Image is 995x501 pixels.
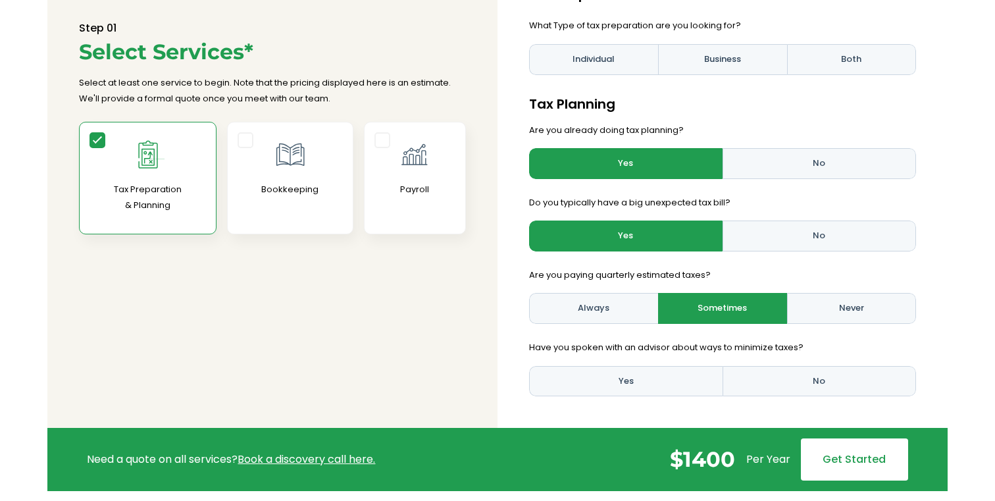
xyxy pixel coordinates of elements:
p: What Type of tax preparation are you looking for? [529,18,916,33]
p: Select at least one service to begin. Note that the pricing displayed here is an estimate. We'll ... [79,75,466,106]
label: Sometimes [658,293,787,324]
p: Bookkeeping [228,182,353,197]
p: Payroll [365,182,465,197]
p: Do you typically have a big unexpected tax bill? [529,195,916,210]
span: 1400 [683,446,735,472]
h2: $ [670,447,683,472]
label: No [723,366,916,397]
label: No [723,148,916,179]
a: Get Started [801,438,907,481]
label: Yes [529,221,723,251]
h5: Tax Planning [529,91,916,117]
p: Are you paying quarterly estimated taxes? [529,267,916,282]
p: Have you spoken with an advisor about ways to minimize taxes? [529,340,916,355]
label: Both [787,44,916,75]
p: Tax Preparation & Planning [80,182,215,213]
label: Always [529,293,658,324]
h2: Select Services* [79,40,466,65]
label: Yes [529,148,723,179]
label: Yes [529,366,723,397]
p: Are you already doing tax planning? [529,122,916,138]
p: Per Year [735,450,801,469]
h6: Step 01 [79,22,466,34]
label: No [723,221,916,251]
label: Never [787,293,916,324]
label: Business [658,44,787,75]
a: Book a discovery call here. [238,452,375,467]
label: Individual [529,44,658,75]
div: Need a quote on all services? [55,450,490,469]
